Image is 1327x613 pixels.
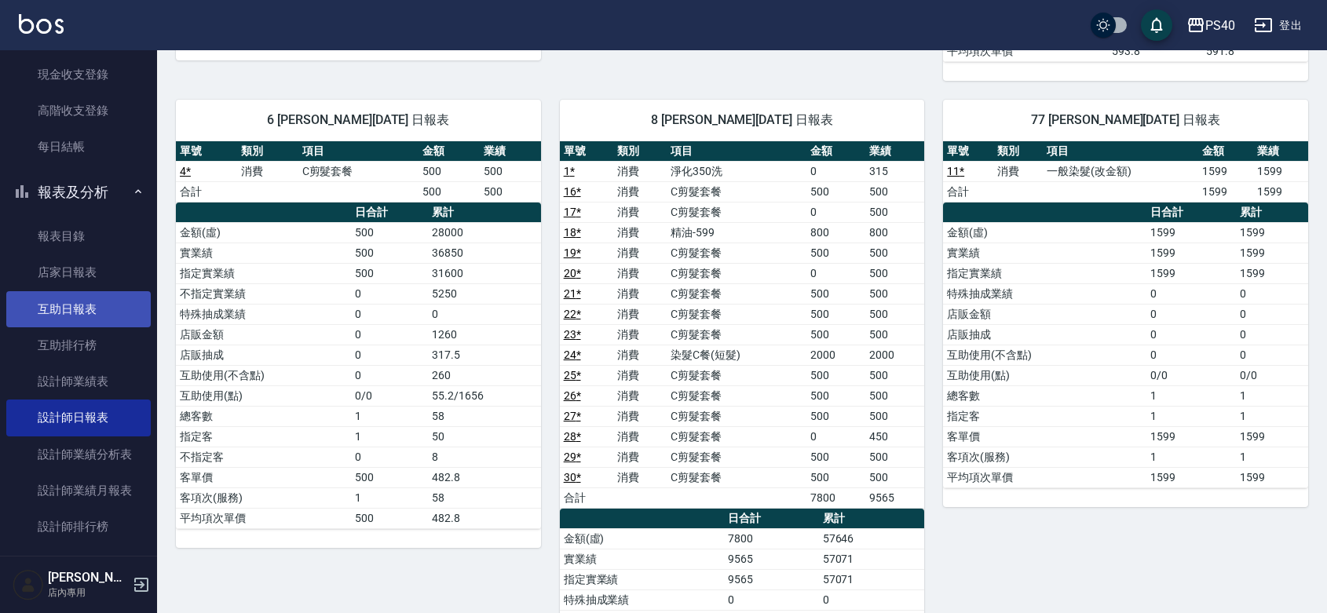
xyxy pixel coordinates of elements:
td: 精油-599 [667,222,806,243]
td: 消費 [613,467,667,487]
table: a dense table [943,203,1308,488]
table: a dense table [560,141,925,509]
td: 500 [806,181,865,202]
td: 0 [351,283,428,304]
td: 482.8 [428,467,540,487]
td: 客項次(服務) [943,447,1146,467]
td: 消費 [613,222,667,243]
td: 500 [865,467,924,487]
td: 28000 [428,222,540,243]
td: 實業績 [560,549,725,569]
img: Logo [19,14,64,34]
p: 店內專用 [48,586,128,600]
td: 1599 [1146,263,1236,283]
td: 0 [1236,324,1308,345]
a: 每日結帳 [6,129,151,165]
td: 482.8 [428,508,540,528]
td: 金額(虛) [943,222,1146,243]
td: 互助使用(點) [176,385,351,406]
th: 類別 [237,141,298,162]
td: 店販金額 [176,324,351,345]
td: 500 [865,447,924,467]
table: a dense table [176,141,541,203]
button: 登出 [1248,11,1308,40]
td: 0 [1236,283,1308,304]
td: 500 [351,222,428,243]
a: 設計師業績表 [6,363,151,400]
th: 類別 [613,141,667,162]
th: 金額 [419,141,480,162]
td: 58 [428,406,540,426]
td: 不指定實業績 [176,283,351,304]
td: 500 [806,385,865,406]
td: 1 [351,426,428,447]
table: a dense table [943,141,1308,203]
td: 消費 [613,161,667,181]
a: 店家日報表 [6,254,151,290]
td: 實業績 [943,243,1146,263]
td: 1599 [1253,161,1308,181]
span: 8 [PERSON_NAME][DATE] 日報表 [579,112,906,128]
td: 500 [865,365,924,385]
td: 58 [428,487,540,508]
td: 1599 [1236,263,1308,283]
td: 1599 [1198,181,1253,202]
td: 315 [865,161,924,181]
td: 特殊抽成業績 [176,304,351,324]
td: 染髮C餐(短髮) [667,345,806,365]
th: 業績 [1253,141,1308,162]
td: 1 [1236,447,1308,467]
td: 店販金額 [943,304,1146,324]
td: C剪髮套餐 [667,426,806,447]
a: 互助日報表 [6,291,151,327]
td: 500 [806,406,865,426]
td: 500 [351,243,428,263]
td: 合計 [176,181,237,202]
td: 0 [806,202,865,222]
td: C剪髮套餐 [667,263,806,283]
td: 0/0 [351,385,428,406]
td: 500 [480,161,541,181]
td: 消費 [613,324,667,345]
td: 0 [1146,324,1236,345]
td: 1 [1146,406,1236,426]
td: 消費 [993,161,1044,181]
th: 業績 [865,141,924,162]
td: 消費 [613,426,667,447]
td: 9565 [724,549,818,569]
td: 0 [351,345,428,365]
td: 500 [351,263,428,283]
td: 1599 [1236,222,1308,243]
td: 平均項次單價 [176,508,351,528]
td: 500 [806,447,865,467]
td: 消費 [613,385,667,406]
th: 項目 [667,141,806,162]
td: C剪髮套餐 [667,202,806,222]
td: 500 [806,324,865,345]
td: 500 [806,467,865,487]
td: 店販抽成 [943,324,1146,345]
td: 0 [806,426,865,447]
td: 7800 [724,528,818,549]
td: 特殊抽成業績 [560,589,725,610]
td: 互助使用(不含點) [176,365,351,385]
td: 1 [1146,385,1236,406]
span: 77 [PERSON_NAME][DATE] 日報表 [962,112,1289,128]
td: 500 [351,467,428,487]
th: 累計 [819,509,925,529]
td: 店販抽成 [176,345,351,365]
td: 總客數 [943,385,1146,406]
td: 總客數 [176,406,351,426]
td: 0 [1146,283,1236,304]
td: C剪髮套餐 [667,385,806,406]
td: 500 [865,202,924,222]
td: 1599 [1198,161,1253,181]
td: 500 [865,324,924,345]
td: 特殊抽成業績 [943,283,1146,304]
td: 指定實業績 [176,263,351,283]
button: 報表及分析 [6,172,151,213]
td: C剪髮套餐 [667,467,806,487]
table: a dense table [176,203,541,529]
td: 指定實業績 [560,569,725,589]
td: 客項次(服務) [176,487,351,508]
